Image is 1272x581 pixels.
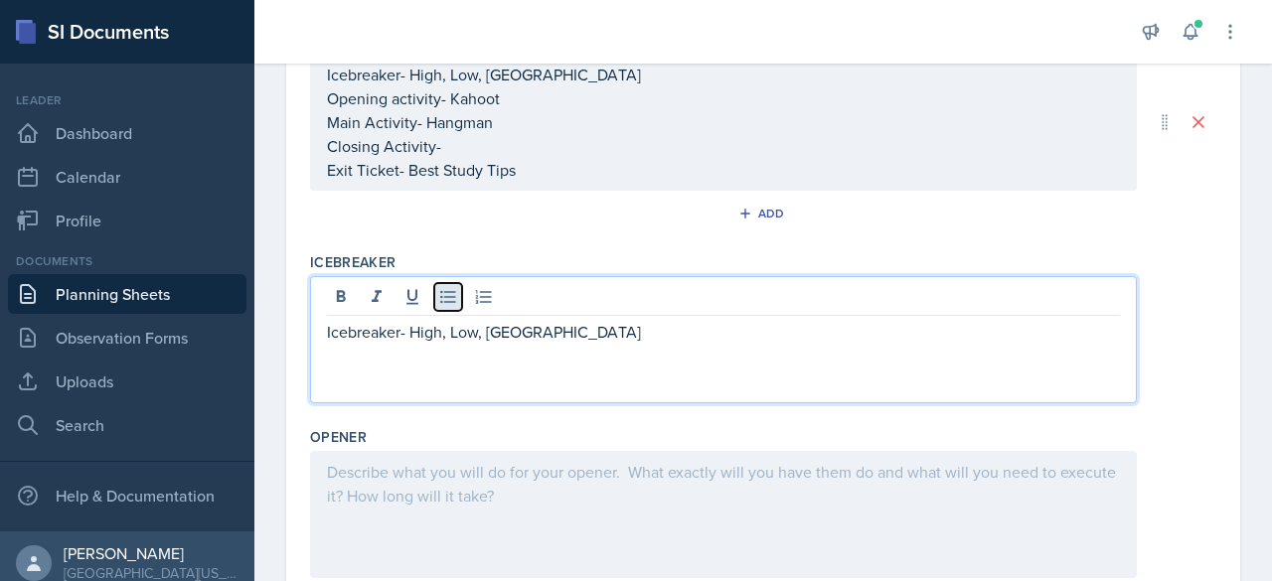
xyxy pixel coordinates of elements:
p: Opening activity- Kahoot [327,86,1120,110]
a: Planning Sheets [8,274,246,314]
div: [PERSON_NAME] [64,543,238,563]
a: Calendar [8,157,246,197]
a: Observation Forms [8,318,246,358]
a: Dashboard [8,113,246,153]
a: Profile [8,201,246,240]
p: Main Activity- Hangman [327,110,1120,134]
label: Opener [310,427,367,447]
div: Add [742,206,785,221]
a: Search [8,405,246,445]
a: Uploads [8,362,246,401]
div: Documents [8,252,246,270]
p: Icebreaker- High, Low, [GEOGRAPHIC_DATA] [327,63,1120,86]
p: Exit Ticket- Best Study Tips [327,158,1120,182]
div: Help & Documentation [8,476,246,515]
label: Icebreaker [310,252,397,272]
div: Leader [8,91,246,109]
p: Closing Activity- [327,134,1120,158]
button: Add [731,199,796,228]
p: Icebreaker- High, Low, [GEOGRAPHIC_DATA] [327,320,1120,344]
